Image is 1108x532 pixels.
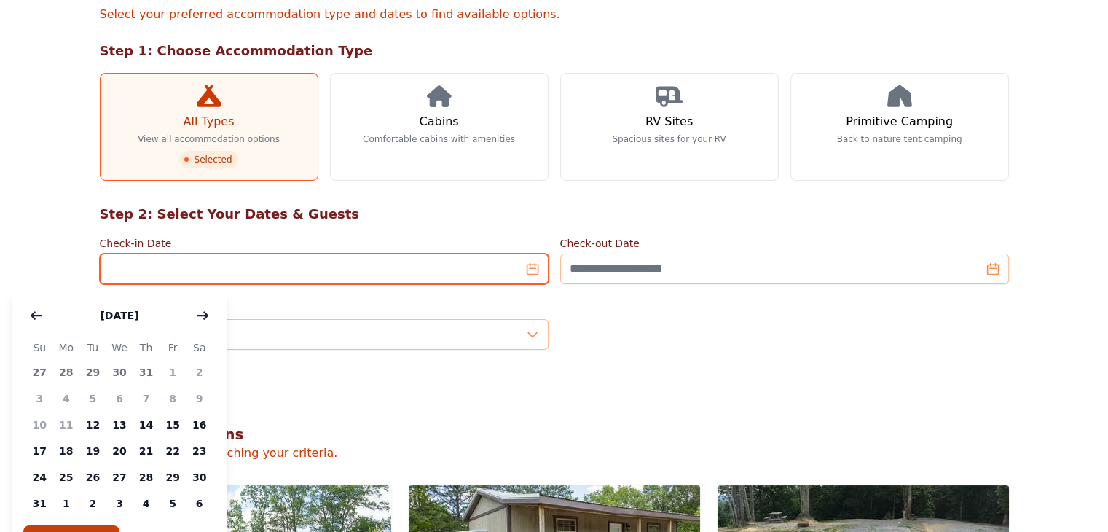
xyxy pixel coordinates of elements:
[160,438,186,464] span: 22
[100,204,1009,224] h2: Step 2: Select Your Dates & Guests
[53,339,80,356] span: Mo
[53,412,80,438] span: 11
[100,73,318,181] a: All Types View all accommodation options Selected
[179,151,237,168] span: Selected
[330,73,549,181] a: Cabins Comfortable cabins with amenities
[186,464,213,490] span: 30
[186,490,213,517] span: 6
[133,359,160,386] span: 31
[79,359,106,386] span: 29
[133,438,160,464] span: 21
[26,464,53,490] span: 24
[133,412,160,438] span: 14
[79,464,106,490] span: 26
[106,438,133,464] span: 20
[560,73,779,181] a: RV Sites Spacious sites for your RV
[790,73,1009,181] a: Primitive Camping Back to nature tent camping
[53,490,80,517] span: 1
[100,41,1009,61] h2: Step 1: Choose Accommodation Type
[26,412,53,438] span: 10
[79,438,106,464] span: 19
[53,464,80,490] span: 25
[26,359,53,386] span: 27
[106,464,133,490] span: 27
[133,386,160,412] span: 7
[133,339,160,356] span: Th
[26,386,53,412] span: 3
[186,438,213,464] span: 23
[160,464,186,490] span: 29
[183,113,234,130] h3: All Types
[26,490,53,517] span: 31
[106,412,133,438] span: 13
[85,301,153,330] button: [DATE]
[186,339,213,356] span: Sa
[186,386,213,412] span: 9
[100,424,1009,445] h2: Available Options
[160,386,186,412] span: 8
[100,236,549,251] label: Check-in Date
[79,490,106,517] span: 2
[160,412,186,438] span: 15
[363,133,515,145] p: Comfortable cabins with amenities
[53,359,80,386] span: 28
[645,113,693,130] h3: RV Sites
[79,386,106,412] span: 5
[186,412,213,438] span: 16
[100,6,1009,23] p: Select your preferred accommodation type and dates to find available options.
[53,438,80,464] span: 18
[160,359,186,386] span: 1
[100,302,549,316] label: Number of Guests
[837,133,962,145] p: Back to nature tent camping
[26,339,53,356] span: Su
[106,490,133,517] span: 3
[53,386,80,412] span: 4
[79,339,106,356] span: Tu
[100,445,1009,462] p: Found 52 options matching your criteria.
[26,438,53,464] span: 17
[186,359,213,386] span: 2
[160,339,186,356] span: Fr
[160,490,186,517] span: 5
[106,386,133,412] span: 6
[106,339,133,356] span: We
[419,113,458,130] h3: Cabins
[133,464,160,490] span: 28
[612,133,726,145] p: Spacious sites for your RV
[560,236,1009,251] label: Check-out Date
[846,113,953,130] h3: Primitive Camping
[138,133,280,145] p: View all accommodation options
[79,412,106,438] span: 12
[133,490,160,517] span: 4
[106,359,133,386] span: 30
